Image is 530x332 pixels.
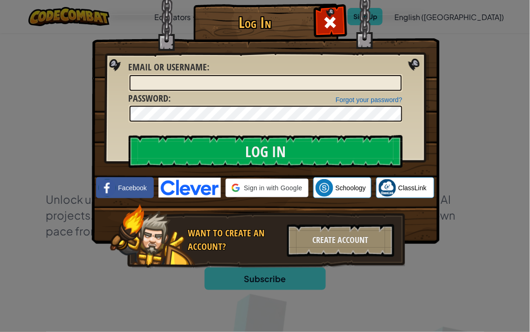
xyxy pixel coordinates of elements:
span: Schoology [336,183,366,193]
div: Want to create an account? [188,227,282,253]
img: clever-logo-blue.png [158,178,221,198]
input: Log In [129,135,403,168]
div: Sign in with Google [226,179,308,197]
img: schoology.png [316,179,333,197]
a: Forgot your password? [336,96,402,104]
span: Sign in with Google [244,183,302,193]
img: facebook_small.png [98,179,116,197]
img: classlink-logo-small.png [379,179,396,197]
span: Email or Username [129,61,207,73]
div: Create Account [287,224,394,257]
label: : [129,92,171,105]
label: : [129,61,210,74]
span: Facebook [118,183,147,193]
span: ClassLink [399,183,427,193]
span: Password [129,92,169,104]
h1: Log In [196,14,315,31]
